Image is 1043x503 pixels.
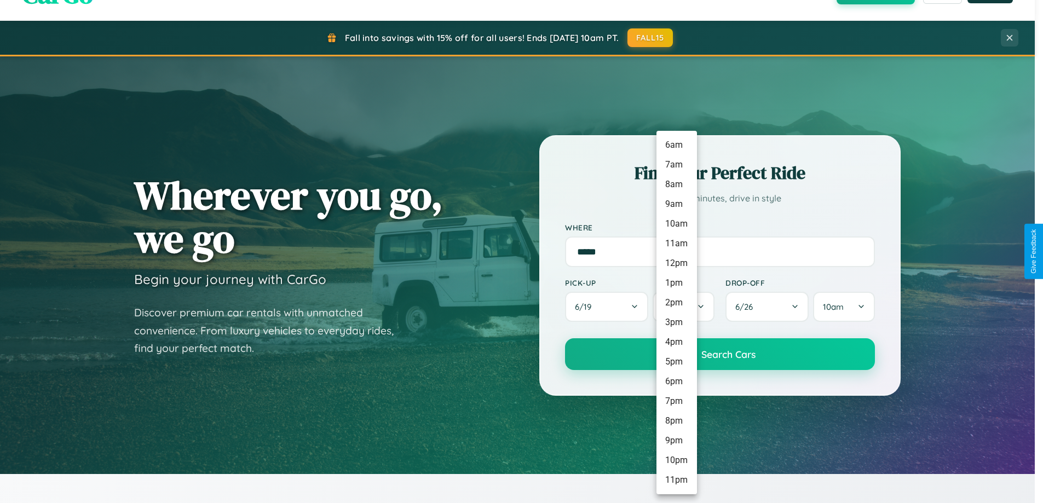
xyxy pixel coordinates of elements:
[656,293,697,313] li: 2pm
[656,391,697,411] li: 7pm
[656,214,697,234] li: 10am
[656,450,697,470] li: 10pm
[656,194,697,214] li: 9am
[656,273,697,293] li: 1pm
[656,175,697,194] li: 8am
[656,352,697,372] li: 5pm
[656,411,697,431] li: 8pm
[656,431,697,450] li: 9pm
[656,332,697,352] li: 4pm
[656,253,697,273] li: 12pm
[656,155,697,175] li: 7am
[656,234,697,253] li: 11am
[656,135,697,155] li: 6am
[656,313,697,332] li: 3pm
[1030,229,1038,274] div: Give Feedback
[656,372,697,391] li: 6pm
[656,470,697,490] li: 11pm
